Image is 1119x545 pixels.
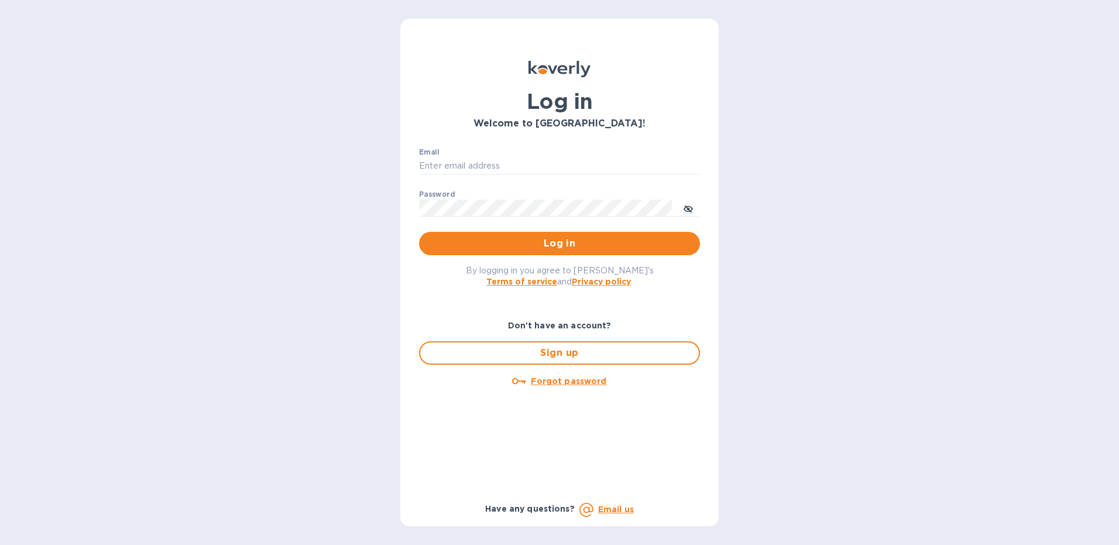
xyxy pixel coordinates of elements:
[466,266,654,286] span: By logging in you agree to [PERSON_NAME]'s and .
[419,118,700,129] h3: Welcome to [GEOGRAPHIC_DATA]!
[485,504,575,513] b: Have any questions?
[572,277,631,286] a: Privacy policy
[531,376,606,386] u: Forgot password
[419,341,700,365] button: Sign up
[419,149,440,156] label: Email
[486,277,557,286] a: Terms of service
[598,505,634,514] a: Email us
[419,232,700,255] button: Log in
[677,196,700,220] button: toggle password visibility
[419,191,455,198] label: Password
[508,321,612,330] b: Don't have an account?
[528,61,591,77] img: Koverly
[430,346,689,360] span: Sign up
[428,236,691,251] span: Log in
[419,157,700,175] input: Enter email address
[419,89,700,114] h1: Log in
